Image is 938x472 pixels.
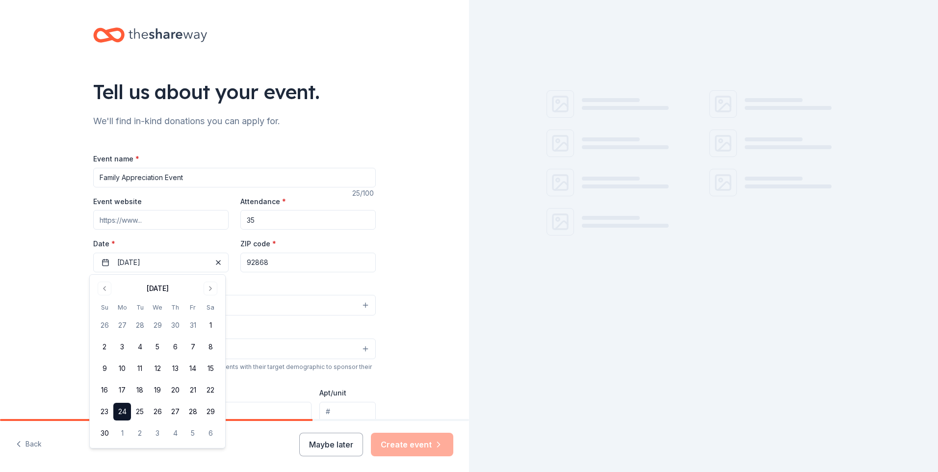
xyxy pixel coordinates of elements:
button: 28 [184,403,202,420]
button: 3 [113,338,131,356]
div: We use this information to help brands find events with their target demographic to sponsor their... [93,363,376,379]
button: 29 [149,316,166,334]
label: Event website [93,197,142,207]
button: 21 [184,381,202,399]
button: Go to next month [204,282,217,295]
th: Wednesday [149,302,166,313]
button: 9 [96,360,113,377]
input: Spring Fundraiser [93,168,376,187]
button: 15 [202,360,219,377]
button: 12 [149,360,166,377]
div: Tell us about your event. [93,78,376,105]
th: Monday [113,302,131,313]
label: Event name [93,154,139,164]
input: https://www... [93,210,229,230]
button: 5 [149,338,166,356]
th: Friday [184,302,202,313]
button: 24 [113,403,131,420]
th: Tuesday [131,302,149,313]
div: [DATE] [147,283,169,294]
label: Date [93,239,229,249]
button: 19 [149,381,166,399]
button: 30 [166,316,184,334]
div: 25 /100 [352,187,376,199]
input: 20 [240,210,376,230]
button: 5 [184,424,202,442]
button: 1 [113,424,131,442]
button: Go to previous month [98,282,111,295]
button: 16 [96,381,113,399]
button: 8 [202,338,219,356]
button: 27 [113,316,131,334]
button: Select [93,295,376,315]
label: ZIP code [240,239,276,249]
button: 30 [96,424,113,442]
th: Thursday [166,302,184,313]
button: 6 [166,338,184,356]
button: 11 [131,360,149,377]
input: 12345 (U.S. only) [240,253,376,272]
button: Select [93,339,376,359]
button: 3 [149,424,166,442]
button: 7 [184,338,202,356]
button: 26 [149,403,166,420]
div: We'll find in-kind donations you can apply for. [93,113,376,129]
button: 27 [166,403,184,420]
button: 10 [113,360,131,377]
button: 4 [131,338,149,356]
button: 13 [166,360,184,377]
button: 29 [202,403,219,420]
input: # [319,402,376,421]
button: 28 [131,316,149,334]
label: Apt/unit [319,388,346,398]
button: 1 [202,316,219,334]
button: Maybe later [299,433,363,456]
button: 22 [202,381,219,399]
button: Back [16,434,42,455]
button: [DATE] [93,253,229,272]
button: 18 [131,381,149,399]
button: 26 [96,316,113,334]
button: 17 [113,381,131,399]
button: 2 [131,424,149,442]
label: Attendance [240,197,286,207]
th: Saturday [202,302,219,313]
button: 14 [184,360,202,377]
button: 4 [166,424,184,442]
button: 20 [166,381,184,399]
button: 2 [96,338,113,356]
th: Sunday [96,302,113,313]
button: 25 [131,403,149,420]
button: 23 [96,403,113,420]
button: 31 [184,316,202,334]
button: 6 [202,424,219,442]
